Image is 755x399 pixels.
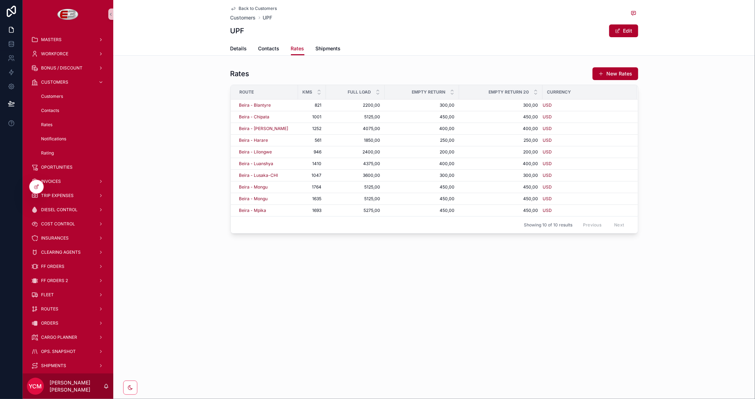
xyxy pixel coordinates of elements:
a: 450,00 [463,196,538,202]
a: USD [543,196,629,202]
span: YCM [29,382,42,390]
span: 946 [302,149,322,155]
a: Details [230,42,247,56]
a: 1693 [302,208,322,213]
span: OPS. SNAPSHOT [41,349,76,354]
span: USD [543,149,552,155]
a: 400,00 [463,161,538,167]
a: INSURANCES [27,232,109,245]
span: USD [543,196,552,202]
a: 5125,00 [330,184,381,190]
a: FF ORDERS [27,260,109,273]
a: 450,00 [389,114,455,120]
a: Beira - Blantyre [239,102,294,108]
a: 5125,00 [330,196,381,202]
a: USD [543,161,629,167]
span: 1047 [302,173,322,178]
a: 4375,00 [330,161,381,167]
a: 450,00 [463,114,538,120]
a: 300,00 [463,102,538,108]
a: Beira - Lilongwe [239,149,294,155]
a: 561 [302,137,322,143]
a: 200,00 [463,149,538,155]
a: Beira - Chipata [239,114,270,120]
span: Currency [547,89,571,95]
a: 250,00 [463,137,538,143]
a: 300,00 [389,102,455,108]
a: USD [543,137,629,143]
span: FF ORDERS 2 [41,278,68,283]
span: USD [543,161,552,167]
span: Empty Return [412,89,446,95]
a: USD [543,114,629,120]
a: Beira - Mongu [239,196,268,202]
a: ORDERS [27,317,109,330]
span: COST CONTROL [41,221,75,227]
span: Beira - Mongu [239,184,268,190]
a: 3600,00 [330,173,381,178]
a: UPF [263,14,273,21]
a: 1850,00 [330,137,381,143]
span: Notifications [41,136,66,142]
span: FF ORDERS [41,264,64,269]
a: Beira - Harare [239,137,268,143]
a: 1635 [302,196,322,202]
span: Rates [41,122,52,128]
a: USD [543,114,552,120]
span: 5275,00 [330,208,381,213]
a: 300,00 [389,173,455,178]
a: Contacts [35,104,109,117]
a: ROUTES [27,303,109,315]
h1: Rates [230,69,250,79]
a: FLEET [27,288,109,301]
a: CLEARING AGENTS [27,246,109,259]
a: Beira - Blantyre [239,102,271,108]
a: Beira - Lusaka-CHI [239,173,278,178]
a: Shipments [316,42,341,56]
a: Beira - Luanshya [239,161,294,167]
span: INSURANCES [41,235,69,241]
span: 2200,00 [330,102,381,108]
span: 4075,00 [330,126,381,131]
a: COST CONTROL [27,218,109,230]
span: Beira - Lilongwe [239,149,272,155]
a: 250,00 [389,137,455,143]
span: INVOICES [41,179,61,184]
a: USD [543,137,552,143]
a: 400,00 [389,126,455,131]
span: SHIPMENTS [41,363,66,369]
a: USD [543,208,552,213]
span: DIESEL CONTROL [41,207,78,213]
a: USD [543,184,552,190]
span: 1001 [302,114,322,120]
a: 821 [302,102,322,108]
span: 1410 [302,161,322,167]
img: App logo [57,9,79,20]
a: MASTERS [27,33,109,46]
span: 2400,00 [330,149,381,155]
a: 300,00 [463,173,538,178]
a: Beira - Luanshya [239,161,274,167]
a: Beira - Lusaka-CHI [239,173,294,178]
span: ROUTES [41,306,58,312]
span: Shipments [316,45,341,52]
